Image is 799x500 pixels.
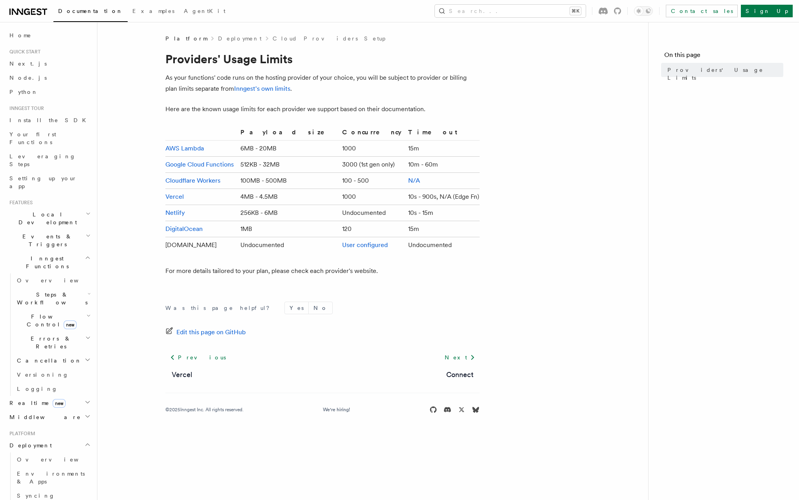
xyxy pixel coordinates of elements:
[309,302,332,314] button: No
[165,193,184,200] a: Vercel
[165,52,480,66] h1: Providers' Usage Limits
[128,2,179,21] a: Examples
[165,209,185,216] a: Netlify
[9,75,47,81] span: Node.js
[184,8,225,14] span: AgentKit
[17,493,55,499] span: Syncing
[237,141,339,157] td: 6MB - 20MB
[6,57,92,71] a: Next.js
[165,350,230,364] a: Previous
[237,189,339,205] td: 4MB - 4.5MB
[446,369,473,380] a: Connect
[237,237,339,253] td: Undocumented
[165,225,203,233] a: DigitalOcean
[14,382,92,396] a: Logging
[17,372,69,378] span: Versioning
[339,141,405,157] td: 1000
[14,291,88,306] span: Steps & Workflows
[6,273,92,396] div: Inngest Functions
[408,177,420,184] a: N/A
[664,50,783,63] h4: On this page
[666,5,738,17] a: Contact sales
[6,49,40,55] span: Quick start
[435,5,586,17] button: Search...⌘K
[405,141,480,157] td: 15m
[6,105,44,112] span: Inngest tour
[339,157,405,173] td: 3000 (1st gen only)
[342,241,388,249] a: User configured
[405,127,480,141] th: Timeout
[165,72,480,94] p: As your functions' code runs on the hosting provider of your choice, you will be subject to provi...
[165,145,204,152] a: AWS Lambda
[53,399,66,408] span: new
[132,8,174,14] span: Examples
[6,207,92,229] button: Local Development
[339,127,405,141] th: Concurrency
[14,332,92,353] button: Errors & Retries
[405,205,480,221] td: 10s - 15m
[14,353,92,368] button: Cancellation
[6,28,92,42] a: Home
[6,430,35,437] span: Platform
[9,60,47,67] span: Next.js
[64,321,77,329] span: new
[6,149,92,171] a: Leveraging Steps
[6,251,92,273] button: Inngest Functions
[14,310,92,332] button: Flow Controlnew
[339,189,405,205] td: 1000
[14,288,92,310] button: Steps & Workflows
[165,177,220,184] a: Cloudflare Workers
[14,452,92,467] a: Overview
[405,221,480,237] td: 15m
[14,467,92,489] a: Environments & Apps
[165,304,275,312] p: Was this page helpful?
[405,237,480,253] td: Undocumented
[14,335,85,350] span: Errors & Retries
[14,357,82,364] span: Cancellation
[6,171,92,193] a: Setting up your app
[9,31,31,39] span: Home
[172,369,192,380] a: Vercel
[405,157,480,173] td: 10m - 60m
[440,350,480,364] a: Next
[17,277,98,284] span: Overview
[9,153,76,167] span: Leveraging Steps
[9,175,77,189] span: Setting up your app
[273,35,385,42] a: Cloud Providers Setup
[6,438,92,452] button: Deployment
[237,157,339,173] td: 512KB - 32MB
[17,386,58,392] span: Logging
[6,255,85,270] span: Inngest Functions
[664,63,783,85] a: Providers' Usage Limits
[6,71,92,85] a: Node.js
[405,189,480,205] td: 10s - 900s, N/A (Edge Fn)
[165,35,207,42] span: Platform
[9,131,56,145] span: Your first Functions
[285,302,308,314] button: Yes
[6,396,92,410] button: Realtimenew
[237,173,339,189] td: 100MB - 500MB
[6,399,66,407] span: Realtime
[9,117,91,123] span: Install the SDK
[339,205,405,221] td: Undocumented
[6,233,86,248] span: Events & Triggers
[14,313,86,328] span: Flow Control
[17,471,85,485] span: Environments & Apps
[218,35,262,42] a: Deployment
[6,127,92,149] a: Your first Functions
[58,8,123,14] span: Documentation
[6,410,92,424] button: Middleware
[667,66,783,82] span: Providers' Usage Limits
[237,205,339,221] td: 256KB - 6MB
[237,127,339,141] th: Payload size
[741,5,793,17] a: Sign Up
[6,113,92,127] a: Install the SDK
[323,407,350,413] a: We're hiring!
[570,7,581,15] kbd: ⌘K
[165,327,246,338] a: Edit this page on GitHub
[179,2,230,21] a: AgentKit
[176,327,246,338] span: Edit this page on GitHub
[165,237,237,253] td: [DOMAIN_NAME]
[6,441,52,449] span: Deployment
[17,456,98,463] span: Overview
